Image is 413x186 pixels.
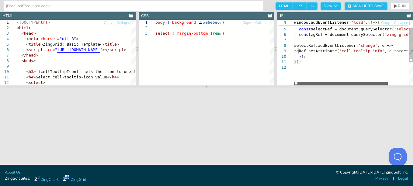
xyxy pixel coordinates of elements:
[26,47,29,52] span: <
[33,31,36,36] span: >
[24,31,33,36] span: head
[301,54,304,59] span: )
[255,20,270,26] button: Collapse
[172,20,198,25] span: background:
[57,47,100,52] span: [URL][DOMAIN_NAME]
[394,21,408,25] span: Collapse
[102,47,109,52] span: ></
[29,80,43,85] span: select
[33,75,36,79] span: >
[24,58,33,63] span: body
[398,4,406,8] span: RUN
[43,80,45,85] span: >
[242,20,251,26] button: Copy
[277,32,286,37] div: 6
[280,13,283,19] div: JS
[349,20,351,25] span: (
[299,32,311,37] span: const
[311,27,392,31] span: selectRef = document.querySelector
[277,43,286,48] div: 8
[57,36,60,41] span: =
[29,47,43,52] span: script
[389,148,407,166] iframe: Toggle Customer Support
[210,31,220,36] span: 1rem
[255,21,269,25] span: Collapse
[139,20,147,25] div: 1
[294,20,349,25] span: window.addEventListener
[392,27,394,31] span: (
[36,75,107,79] span: Select cell-tooltip-icon value
[2,13,13,19] div: HTML
[26,69,29,74] span: <
[29,69,33,74] span: h3
[299,27,311,31] span: const
[377,20,380,25] span: {
[5,176,30,181] span: ZingSoft Sites:
[336,170,408,176] div: © Copyright [DATE]-[DATE] ZingSoft, Inc.
[356,43,359,48] span: (
[324,4,337,8] span: View
[141,13,149,19] div: CSS
[392,43,394,48] span: {
[393,176,394,181] span: |
[117,75,119,79] span: >
[155,31,170,36] span: select
[22,58,24,63] span: <
[40,36,57,41] span: charset
[277,54,286,59] div: 10
[52,47,55,52] span: =
[384,32,411,37] span: 'zing-grid'
[242,21,251,25] span: Copy
[277,48,286,54] div: 9
[398,176,408,181] a: Legal
[339,49,385,53] span: 'cell-tooltip-info'
[337,49,339,53] span: (
[155,20,165,25] span: body
[294,60,297,64] span: }
[36,69,153,74] span: `[cellTooltipIcon]` sets the icon to use for info
[105,42,117,46] span: title
[382,32,385,37] span: (
[277,20,286,26] span: 3
[311,32,382,37] span: zgRef = document.querySelector
[40,42,43,46] span: >
[307,2,318,10] span: JS
[139,25,147,31] div: 2
[299,60,301,64] span: ;
[117,42,119,46] span: >
[36,53,38,57] span: >
[299,54,301,59] span: }
[100,47,102,52] span: "
[139,31,147,36] div: 3
[26,80,29,85] span: <
[358,43,377,48] span: 'change'
[45,47,52,52] span: src
[22,31,24,36] span: <
[5,170,21,175] a: About Us
[17,20,38,25] span: <!DOCTYPE
[100,42,105,46] span: </
[321,2,341,10] button: View
[381,21,390,25] span: Copy
[116,21,131,25] span: Collapse
[103,20,113,26] button: Copy
[29,42,40,46] span: title
[304,54,306,59] span: ;
[26,75,29,79] span: <
[277,65,286,70] div: 12
[19,26,29,30] span: html
[394,20,408,26] button: Collapse
[29,36,38,41] span: meta
[112,75,117,79] span: h4
[43,42,100,46] span: ZingGrid: Basic Template
[33,69,36,74] span: >
[277,59,286,65] div: 11
[26,36,29,41] span: <
[220,31,222,36] span: ;
[277,37,286,43] div: 7
[352,4,384,8] span: Sign Up to Save
[38,20,47,25] span: html
[366,20,368,25] span: ,
[351,20,366,25] span: 'load'
[22,53,26,57] span: </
